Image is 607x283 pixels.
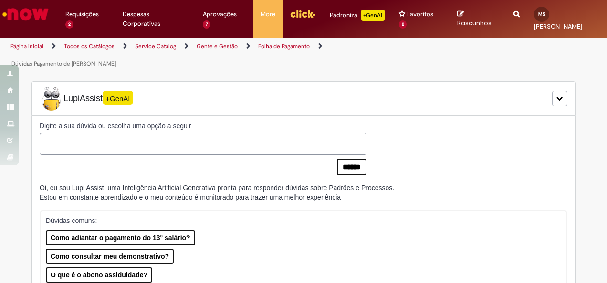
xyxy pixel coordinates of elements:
[330,10,385,21] div: Padroniza
[40,121,366,131] label: Digite a sua dúvida ou escolha uma opção a seguir
[407,10,433,19] span: Favoritos
[10,42,43,50] a: Página inicial
[46,230,195,245] button: Como adiantar o pagamento do 13° salário?
[361,10,385,21] p: +GenAi
[11,60,116,68] a: Dúvidas Pagamento de [PERSON_NAME]
[40,183,394,202] div: Oi, eu sou Lupi Assist, uma Inteligência Artificial Generativa pronta para responder dúvidas sobr...
[197,42,238,50] a: Gente e Gestão
[203,20,211,29] span: 7
[65,20,73,29] span: 2
[40,87,133,111] span: LupiAssist
[46,267,152,283] button: O que é o abono assiduidade?
[7,38,398,73] ul: Trilhas de página
[261,10,275,19] span: More
[258,42,310,50] a: Folha de Pagamento
[40,87,63,111] img: Lupi
[123,10,188,29] span: Despesas Corporativas
[46,249,174,264] button: Como consultar meu demonstrativo?
[457,19,492,28] span: Rascunhos
[1,5,50,24] img: ServiceNow
[399,20,407,29] span: 2
[538,11,545,17] span: MS
[534,22,582,30] span: [PERSON_NAME]
[46,216,555,225] p: Dúvidas comuns:
[65,10,99,19] span: Requisições
[103,91,133,105] span: +GenAI
[457,10,499,28] a: Rascunhos
[31,81,576,116] div: LupiLupiAssist+GenAI
[64,42,115,50] a: Todos os Catálogos
[203,10,237,19] span: Aprovações
[290,7,315,21] img: click_logo_yellow_360x200.png
[135,42,176,50] a: Service Catalog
